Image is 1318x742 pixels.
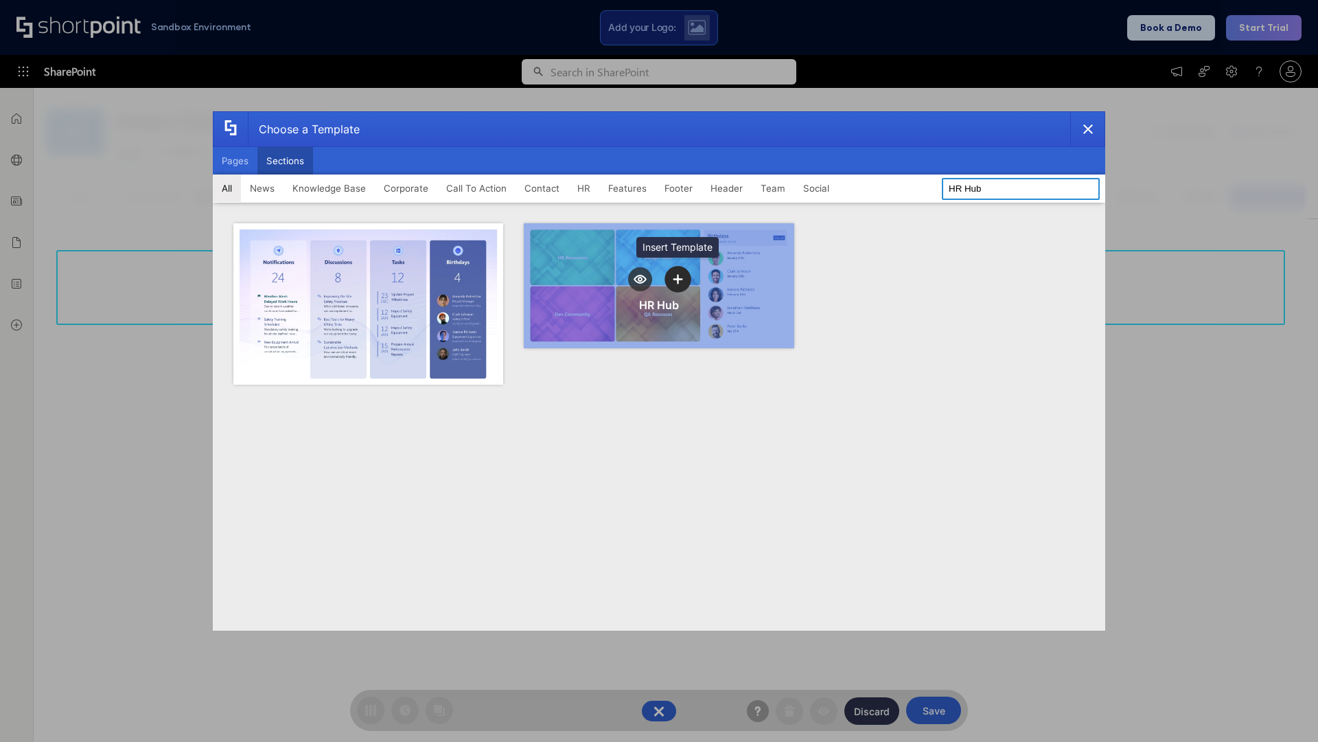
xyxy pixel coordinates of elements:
button: Footer [656,175,702,202]
div: template selector [213,111,1105,631]
div: HR Hub [639,298,679,312]
button: Social [794,175,838,202]
div: Choose a Template [248,112,360,146]
button: Pages [213,147,257,175]
button: Features [599,175,656,202]
input: Search [942,178,1100,200]
button: Sections [257,147,313,175]
iframe: Chat Widget [1249,676,1318,742]
button: Team [752,175,794,202]
button: Header [702,175,752,202]
button: Call To Action [437,175,516,202]
button: Contact [516,175,568,202]
button: All [213,175,241,202]
button: HR [568,175,599,202]
button: News [241,175,284,202]
button: Knowledge Base [284,175,375,202]
button: Corporate [375,175,437,202]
